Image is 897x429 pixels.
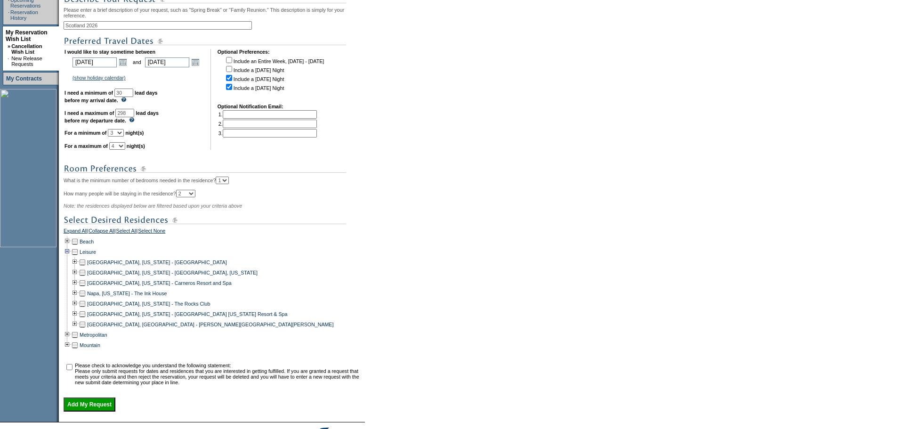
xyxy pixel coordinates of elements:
b: I need a maximum of [65,110,114,116]
td: · [8,56,10,67]
a: New Release Requests [11,56,42,67]
a: Select All [116,228,137,236]
b: night(s) [125,130,144,136]
a: [GEOGRAPHIC_DATA], [US_STATE] - [GEOGRAPHIC_DATA] [87,259,227,265]
a: Expand All [64,228,87,236]
a: [GEOGRAPHIC_DATA], [GEOGRAPHIC_DATA] - [PERSON_NAME][GEOGRAPHIC_DATA][PERSON_NAME] [87,322,333,327]
a: Cancellation Wish List [11,43,42,55]
td: · [8,9,9,21]
a: Reservation History [10,9,38,21]
input: Date format: M/D/Y. Shortcut keys: [T] for Today. [UP] or [.] for Next Day. [DOWN] or [,] for Pre... [73,57,117,67]
td: 2. [218,120,317,128]
b: I need a minimum of [65,90,113,96]
b: For a minimum of [65,130,106,136]
a: Collapse All [89,228,115,236]
b: I would like to stay sometime between [65,49,155,55]
td: 3. [218,129,317,138]
div: | | | [64,228,363,236]
a: Leisure [80,249,96,255]
a: (show holiday calendar) [73,75,126,81]
a: Select None [138,228,165,236]
b: Optional Preferences: [218,49,270,55]
a: Beach [80,239,94,244]
img: questionMark_lightBlue.gif [121,97,127,102]
a: [GEOGRAPHIC_DATA], [US_STATE] - Carneros Resort and Spa [87,280,232,286]
a: Napa, [US_STATE] - The Ink House [87,291,167,296]
td: Please check to acknowledge you understand the following statement: Please only submit requests f... [75,363,362,385]
a: Open the calendar popup. [118,57,128,67]
a: [GEOGRAPHIC_DATA], [US_STATE] - [GEOGRAPHIC_DATA] [US_STATE] Resort & Spa [87,311,287,317]
td: and [131,56,143,69]
a: [GEOGRAPHIC_DATA], [US_STATE] - The Rocks Club [87,301,210,307]
b: lead days before my departure date. [65,110,159,123]
img: subTtlRoomPreferences.gif [64,163,346,175]
td: Include an Entire Week, [DATE] - [DATE] Include a [DATE] Night Include a [DATE] Night Include a [... [224,56,324,97]
b: Optional Notification Email: [218,104,283,109]
b: night(s) [127,143,145,149]
a: [GEOGRAPHIC_DATA], [US_STATE] - [GEOGRAPHIC_DATA], [US_STATE] [87,270,258,275]
b: » [8,43,10,49]
input: Date format: M/D/Y. Shortcut keys: [T] for Today. [UP] or [.] for Next Day. [DOWN] or [,] for Pre... [145,57,189,67]
a: My Reservation Wish List [6,29,48,42]
span: Note: the residences displayed below are filtered based upon your criteria above [64,203,242,209]
a: Metropolitan [80,332,107,338]
a: Mountain [80,342,100,348]
b: lead days before my arrival date. [65,90,158,103]
a: Open the calendar popup. [190,57,201,67]
a: My Contracts [6,75,42,82]
input: Add My Request [64,397,115,412]
img: questionMark_lightBlue.gif [129,117,135,122]
b: For a maximum of [65,143,108,149]
td: 1. [218,110,317,119]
